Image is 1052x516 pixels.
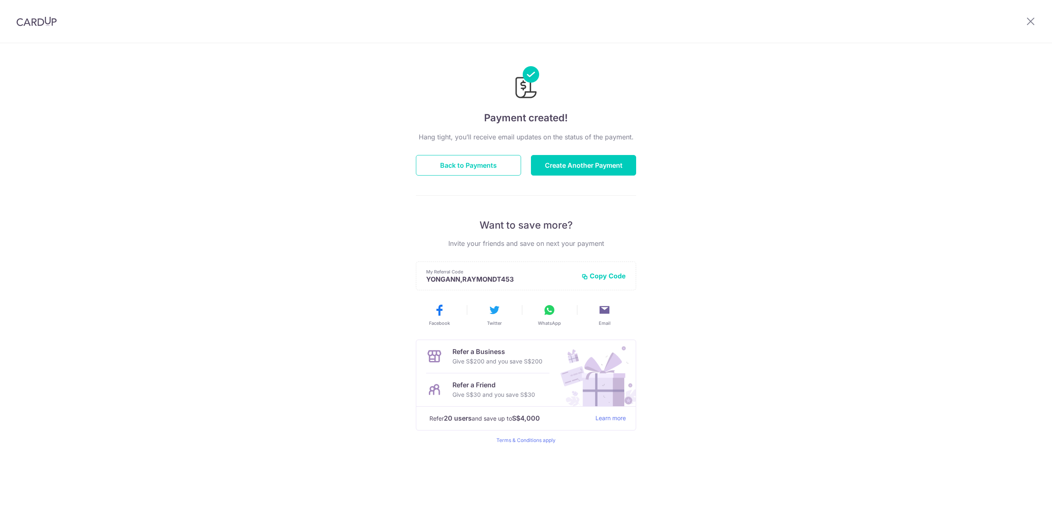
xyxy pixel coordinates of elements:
[580,303,629,326] button: Email
[416,238,636,248] p: Invite your friends and save on next your payment
[452,390,535,400] p: Give S$30 and you save S$30
[512,413,540,423] strong: S$4,000
[452,380,535,390] p: Refer a Friend
[581,272,626,280] button: Copy Code
[538,320,561,326] span: WhatsApp
[487,320,502,326] span: Twitter
[429,413,589,423] p: Refer and save up to
[415,303,464,326] button: Facebook
[470,303,519,326] button: Twitter
[496,437,556,443] a: Terms & Conditions apply
[595,413,626,423] a: Learn more
[429,320,450,326] span: Facebook
[16,16,57,26] img: CardUp
[416,111,636,125] h4: Payment created!
[416,219,636,232] p: Want to save more?
[599,320,611,326] span: Email
[452,347,542,356] p: Refer a Business
[525,303,574,326] button: WhatsApp
[444,413,472,423] strong: 20 users
[426,275,575,283] p: YONGANN,RAYMONDT453
[553,340,636,406] img: Refer
[513,66,539,101] img: Payments
[452,356,542,366] p: Give S$200 and you save S$200
[426,268,575,275] p: My Referral Code
[416,155,521,176] button: Back to Payments
[416,132,636,142] p: Hang tight, you’ll receive email updates on the status of the payment.
[531,155,636,176] button: Create Another Payment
